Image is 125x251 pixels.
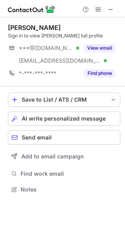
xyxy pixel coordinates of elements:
span: Add to email campaign [21,153,84,160]
button: save-profile-one-click [8,93,120,107]
button: Notes [8,184,120,195]
button: Find work email [8,168,120,179]
button: AI write personalized message [8,112,120,126]
span: AI write personalized message [22,115,106,122]
div: Sign in to view [PERSON_NAME] full profile [8,32,120,39]
span: Send email [22,134,52,141]
span: Notes [21,186,117,193]
div: Save to List / ATS / CRM [22,97,106,103]
button: Send email [8,130,120,145]
img: ContactOut v5.3.10 [8,5,55,14]
span: [EMAIL_ADDRESS][DOMAIN_NAME] [19,57,101,64]
div: [PERSON_NAME] [8,24,61,32]
button: Add to email campaign [8,149,120,164]
button: Reveal Button [84,69,115,77]
span: ***@[DOMAIN_NAME] [19,45,73,52]
button: Reveal Button [84,44,115,52]
span: Find work email [21,170,117,177]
